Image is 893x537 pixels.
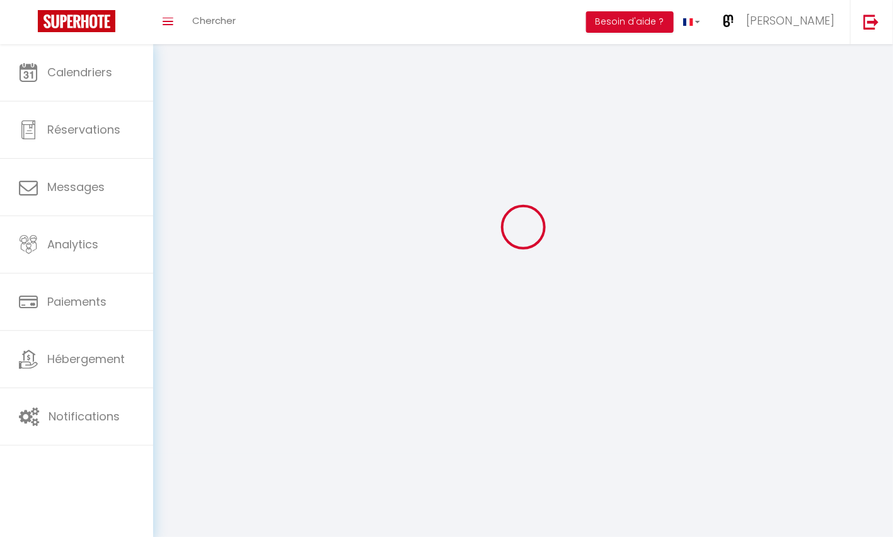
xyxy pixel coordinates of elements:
span: Messages [47,179,105,195]
span: Paiements [47,294,107,309]
img: logout [863,14,879,30]
span: Hébergement [47,351,125,367]
span: Calendriers [47,64,112,80]
span: Chercher [192,14,236,27]
img: Super Booking [38,10,115,32]
span: Analytics [47,236,98,252]
span: Réservations [47,122,120,137]
span: Notifications [49,408,120,424]
span: [PERSON_NAME] [746,13,834,28]
button: Besoin d'aide ? [586,11,674,33]
img: ... [719,11,738,30]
